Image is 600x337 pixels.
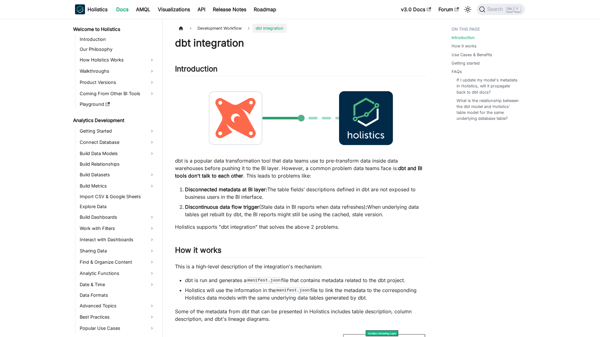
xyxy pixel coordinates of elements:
a: How Holistics Works [78,55,157,65]
a: Home page [175,24,187,33]
a: Sharing Data [78,246,157,256]
a: Build Metrics [78,181,157,191]
strong: : [366,204,367,210]
a: Docs [112,4,132,14]
a: AMQL [132,4,154,14]
p: dbt is a popular data transformation tool that data teams use to pre-transform data inside data w... [175,157,427,179]
a: Our Philosophy [78,45,157,54]
h2: Introduction [175,64,427,76]
li: Holistics will use the information in the file to link the metadata to the corresponding Holistic... [185,286,427,301]
a: Build Datasets [78,170,157,180]
h1: dbt integration [175,37,427,49]
a: Best Practices [78,312,157,322]
strong: Discontinuous data flow trigger [185,204,259,210]
a: Welcome to Holistics [71,25,157,34]
a: Build Dashboards [78,212,157,222]
h2: How it works [175,246,427,257]
img: dbt-to-holistics [175,81,427,155]
a: Product Versions [78,77,157,87]
kbd: K [514,6,521,12]
li: (Stale data in BI reports when data refreshes) When underlying data tables get rebuilt by dbt, th... [185,203,427,218]
a: Analytic Functions [78,268,157,278]
span: dbt Integration [252,24,287,33]
a: Connect Database [78,137,157,147]
a: Popular Use Cases [78,323,157,333]
a: Getting Started [78,126,157,136]
p: This is a high-level description of the integration's mechanism: [175,263,427,270]
p: Some of the metadata from dbt that can be presented in Holistics includes table description, colu... [175,308,427,323]
code: manifest.json [247,277,281,283]
strong: Disconnected metadata at BI layer: [185,186,267,193]
span: Development Workflow [194,24,245,33]
a: Data Formats [78,291,157,300]
a: Roadmap [250,4,280,14]
a: Build Relationships [78,160,157,168]
a: Explore Data [78,202,157,211]
span: Search [485,7,507,12]
a: Playground [78,100,157,109]
p: Holistics supports "dbt integration" that solves the above 2 problems. [175,223,427,231]
a: FAQs [452,69,462,75]
a: Build Data Models [78,149,157,159]
a: Advanced Topics [78,301,157,311]
img: Holistics [75,4,85,14]
a: Visualizations [154,4,194,14]
a: Release Notes [209,4,250,14]
nav: Docs sidebar [69,19,162,337]
a: v3.0 Docs [397,4,435,14]
a: Import CSV & Google Sheets [78,192,157,201]
nav: Breadcrumbs [175,24,427,33]
a: Interact with Dashboards [78,235,157,245]
code: manifest.json [276,287,310,293]
a: API [194,4,209,14]
a: Work with Filters [78,223,157,233]
a: Coming From Other BI Tools [78,89,157,99]
a: Use Cases & Benefits [452,52,492,58]
li: The table fields’ descriptions defined in dbt are not exposed to business users in the BI interface. [185,186,427,201]
a: Introduction [452,35,475,41]
a: Forum [435,4,462,14]
a: If I update my model's metadata in Holistics, will it propagate back to dbt docs? [457,77,519,95]
a: HolisticsHolistics [75,4,107,14]
b: Holistics [87,6,107,13]
a: Getting started [452,60,480,66]
a: How it works [452,43,477,49]
li: dbt is run and generates a file that contains metadata related to the dbt project. [185,276,427,284]
a: Analytics Development [71,116,157,125]
a: Date & Time [78,280,157,290]
a: Walkthroughs [78,66,157,76]
a: What is the relationship between the dbt model and Holistics' table model for the same underlying... [457,98,519,122]
a: Introduction [78,35,157,44]
button: Search (Ctrl+K) [477,4,525,15]
a: Find & Organize Content [78,257,157,267]
button: Switch between dark and light mode (currently light mode) [463,4,473,14]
